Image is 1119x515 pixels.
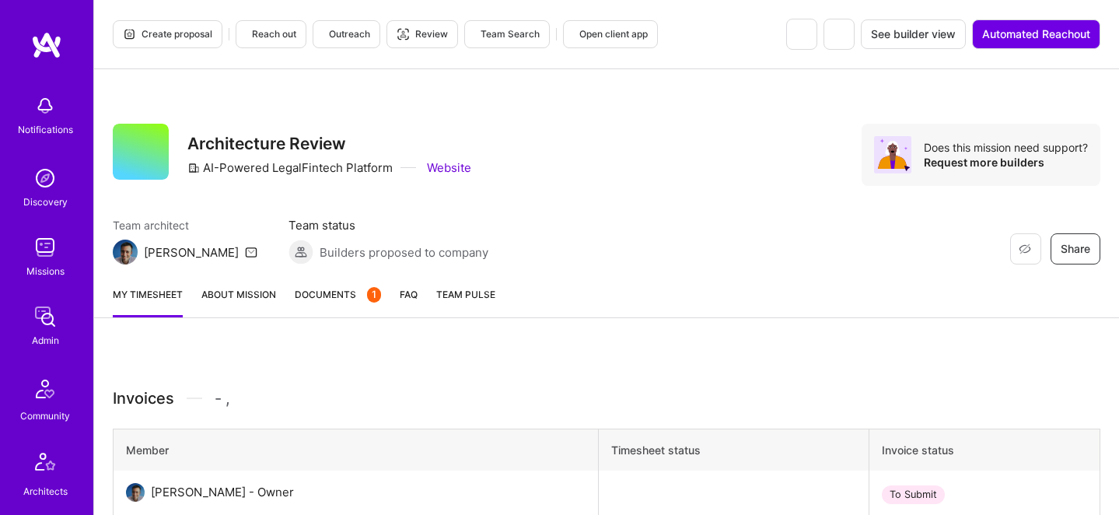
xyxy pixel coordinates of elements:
[1019,243,1031,255] i: icon EyeClosed
[869,429,1100,471] th: Invoice status
[400,286,418,317] a: FAQ
[30,232,61,263] img: teamwork
[144,244,239,261] div: [PERSON_NAME]
[151,483,294,502] div: [PERSON_NAME] - Owner
[1051,233,1100,265] button: Share
[113,387,174,410] span: Invoices
[113,217,257,233] span: Team architect
[187,162,200,174] i: icon CompanyGray
[187,159,393,176] div: AI-Powered LegalFintech Platform
[563,20,658,48] button: Open client app
[323,27,370,41] span: Outreach
[982,26,1090,42] span: Automated Reachout
[861,19,966,49] button: See builder view
[1061,241,1090,257] span: Share
[436,289,495,300] span: Team Pulse
[246,27,296,41] span: Reach out
[295,286,381,317] a: Documents1
[18,121,73,138] div: Notifications
[397,28,409,40] i: icon Targeter
[386,20,458,48] button: Review
[23,483,68,499] div: Architects
[26,370,64,408] img: Community
[30,163,61,194] img: discovery
[26,446,64,483] img: Architects
[201,286,276,317] a: About Mission
[474,27,540,41] span: Team Search
[295,286,381,303] span: Documents
[123,28,135,40] i: icon Proposal
[367,287,381,303] div: 1
[424,159,471,176] a: Website
[113,240,138,265] img: Team Architect
[874,136,911,173] img: Avatar
[187,134,471,153] h3: Architecture Review
[288,240,313,265] img: Builders proposed to company
[924,155,1088,170] div: Request more builders
[436,286,495,317] a: Team Pulse
[26,263,65,279] div: Missions
[320,244,488,261] span: Builders proposed to company
[215,387,230,410] span: - ,
[126,483,145,502] img: User Avatar
[30,90,61,121] img: bell
[882,485,945,504] div: To Submit
[113,20,222,48] button: Create proposal
[31,31,62,59] img: logo
[113,286,183,317] a: My timesheet
[23,194,68,210] div: Discovery
[20,408,70,424] div: Community
[598,429,869,471] th: Timesheet status
[871,26,956,42] span: See builder view
[288,217,488,233] span: Team status
[32,332,59,349] div: Admin
[464,20,550,48] button: Team Search
[573,27,648,41] span: Open client app
[187,387,202,410] img: Divider
[30,301,61,332] img: admin teamwork
[245,246,257,258] i: icon Mail
[114,429,599,471] th: Member
[123,27,212,41] span: Create proposal
[236,20,306,48] button: Reach out
[397,27,448,41] span: Review
[972,19,1100,49] button: Automated Reachout
[924,140,1088,155] div: Does this mission need support?
[313,20,380,48] button: Outreach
